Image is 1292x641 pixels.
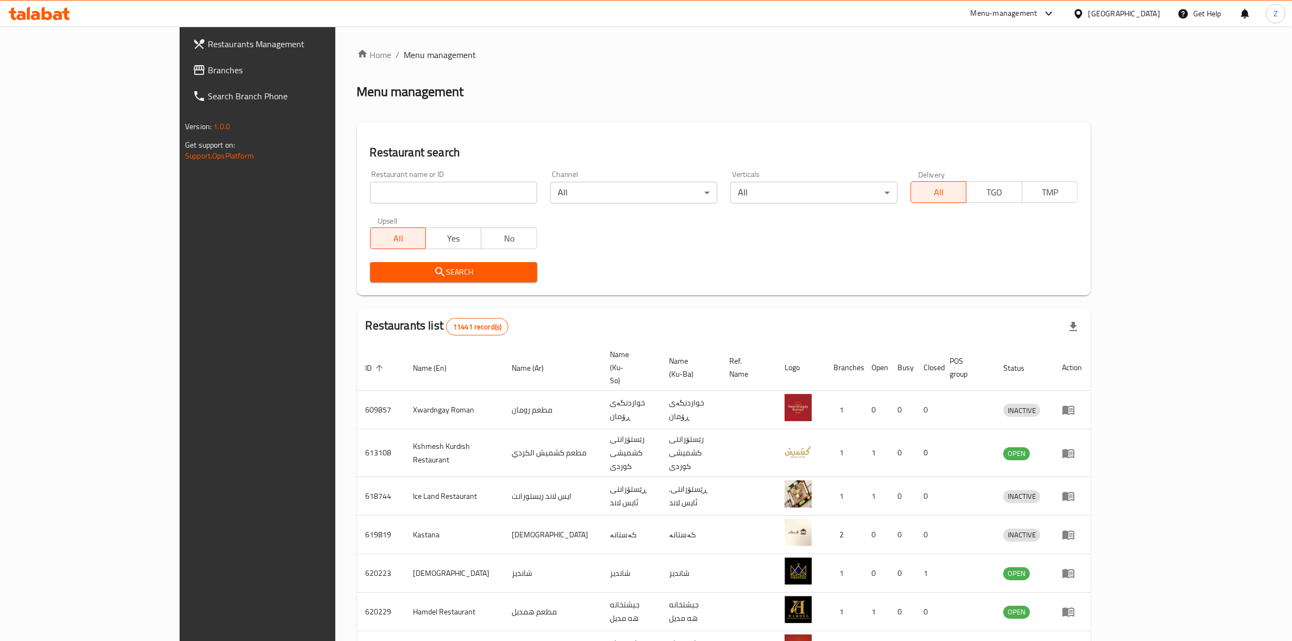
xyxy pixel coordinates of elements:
td: 1 [825,391,863,429]
span: Name (Ku-Ba) [669,354,708,380]
div: Menu-management [971,7,1038,20]
td: 1 [863,477,889,516]
td: مطعم كشميش الكردي [503,429,601,477]
span: Search [379,265,529,279]
span: Name (Ar) [512,361,558,375]
img: Xwardngay Roman [785,394,812,421]
td: 0 [915,477,941,516]
td: 0 [863,554,889,593]
input: Search for restaurant name or ID.. [370,182,537,204]
th: Open [863,345,889,391]
td: مطعم رومان [503,391,601,429]
div: Total records count [446,318,508,335]
span: Ref. Name [730,354,763,380]
button: No [481,227,537,249]
span: Yes [430,231,477,246]
img: Shandiz [785,557,812,585]
td: 0 [889,391,915,429]
img: Hamdel Restaurant [785,596,812,623]
td: شانديز [503,554,601,593]
td: 0 [889,554,915,593]
td: کەستانە [601,516,660,554]
th: Action [1053,345,1091,391]
button: TGO [966,181,1022,203]
a: Restaurants Management [184,31,396,57]
td: Hamdel Restaurant [405,593,503,631]
div: Menu [1062,490,1082,503]
td: 0 [889,516,915,554]
th: Logo [776,345,825,391]
td: جيشتخانه هه مديل [601,593,660,631]
td: [DEMOGRAPHIC_DATA] [405,554,503,593]
td: مطعم همديل [503,593,601,631]
span: All [375,231,422,246]
td: Xwardngay Roman [405,391,503,429]
td: رێستۆرانتی کشمیشى كوردى [660,429,721,477]
td: 0 [863,391,889,429]
span: INACTIVE [1003,490,1040,503]
td: Kshmesh Kurdish Restaurant [405,429,503,477]
td: 0 [889,477,915,516]
button: Search [370,262,537,282]
div: Export file [1060,314,1086,340]
span: OPEN [1003,447,1030,460]
span: Name (Ku-So) [610,348,647,387]
td: خواردنگەی ڕۆمان [660,391,721,429]
td: 0 [863,516,889,554]
span: ID [366,361,386,375]
td: کەستانە [660,516,721,554]
div: [GEOGRAPHIC_DATA] [1089,8,1160,20]
a: Search Branch Phone [184,83,396,109]
td: 2 [825,516,863,554]
span: INACTIVE [1003,529,1040,541]
th: Closed [915,345,941,391]
td: 0 [889,593,915,631]
button: TMP [1022,181,1078,203]
th: Branches [825,345,863,391]
span: Restaurants Management [208,37,387,50]
td: 1 [825,477,863,516]
h2: Restaurants list [366,318,509,335]
div: All [550,182,717,204]
th: Busy [889,345,915,391]
span: Status [1003,361,1039,375]
span: Menu management [404,48,476,61]
td: 1 [825,429,863,477]
span: Get support on: [185,138,235,152]
span: OPEN [1003,606,1030,618]
nav: breadcrumb [357,48,1091,61]
span: No [486,231,532,246]
td: 1 [825,554,863,593]
td: ڕێستۆرانتی ئایس لاند [601,477,660,516]
span: All [915,185,962,200]
td: .ڕێستۆرانتی ئایس لاند [660,477,721,516]
span: Search Branch Phone [208,90,387,103]
span: Branches [208,64,387,77]
span: Version: [185,119,212,134]
label: Upsell [378,217,398,224]
h2: Menu management [357,83,464,100]
span: TGO [971,185,1017,200]
div: Menu [1062,605,1082,618]
div: OPEN [1003,567,1030,580]
td: 0 [915,391,941,429]
td: 0 [889,429,915,477]
td: 1 [863,429,889,477]
span: 1.0.0 [213,119,230,134]
td: شانديز [601,554,660,593]
td: جيشتخانه هه مديل [660,593,721,631]
td: 0 [915,593,941,631]
span: 11441 record(s) [447,322,508,332]
span: INACTIVE [1003,404,1040,417]
label: Delivery [918,170,945,178]
span: POS group [950,354,982,380]
td: 0 [915,429,941,477]
td: ايس لاند ريستورانت [503,477,601,516]
img: Kshmesh Kurdish Restaurant [785,437,812,465]
button: Yes [425,227,481,249]
td: شانديز [660,554,721,593]
td: Kastana [405,516,503,554]
button: All [370,227,426,249]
